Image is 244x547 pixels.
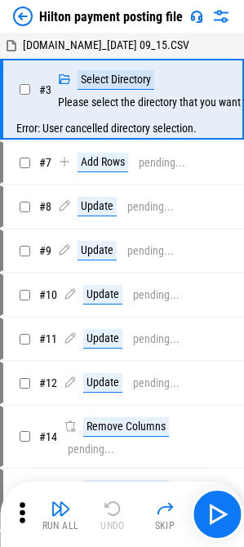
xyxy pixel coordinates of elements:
button: Run All [34,495,87,534]
div: Remove Columns [83,480,169,500]
span: # 3 [39,83,51,96]
div: Update [83,329,122,349]
div: Update [78,197,117,216]
div: Update [78,241,117,260]
div: pending... [68,443,114,456]
img: Main button [204,501,230,527]
div: Select Directory [78,70,154,90]
div: Remove Columns [83,417,169,437]
div: pending... [127,245,174,257]
span: # 9 [39,244,51,257]
div: pending... [139,157,185,169]
span: # 11 [39,332,57,345]
div: pending... [133,289,180,301]
img: Back [13,7,33,26]
span: # 7 [39,156,51,169]
div: Update [83,285,122,305]
div: pending... [133,333,180,345]
div: pending... [133,377,180,389]
span: [DOMAIN_NAME]_[DATE] 09_15.CSV [23,38,189,51]
span: # 14 [39,430,57,443]
div: Skip [155,521,175,531]
div: Update [83,373,122,393]
div: Error: User cancelled directory selection. [3,118,242,138]
img: Skip [155,499,175,518]
span: # 8 [39,200,51,213]
div: Run All [42,521,79,531]
div: Add Rows [78,153,128,172]
div: Hilton payment posting file [39,9,183,24]
span: # 10 [39,288,57,301]
span: # 12 [39,376,57,389]
button: Skip [139,495,191,534]
img: Run All [51,499,70,518]
div: pending... [127,201,174,213]
img: Settings menu [211,7,231,26]
img: Support [190,10,203,23]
